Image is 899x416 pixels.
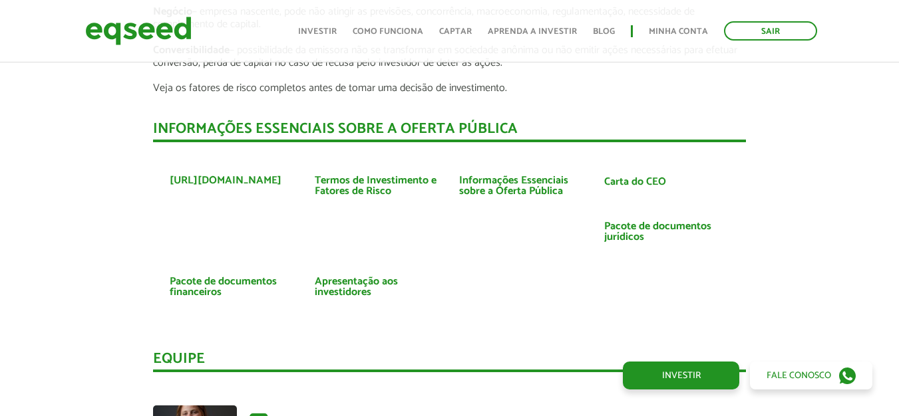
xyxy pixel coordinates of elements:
a: Como funciona [353,27,423,36]
a: Aprenda a investir [488,27,577,36]
p: – possibilidade da emissora não se transformar em sociedade anônima ou não emitir ações necessári... [153,44,746,69]
a: Pacote de documentos financeiros [170,276,295,298]
a: Minha conta [649,27,708,36]
div: Equipe [153,352,746,372]
a: [URL][DOMAIN_NAME] [170,175,281,186]
a: Captar [439,27,472,36]
a: Sair [724,21,817,41]
a: Investir [623,362,739,389]
a: Investir [298,27,337,36]
a: Apresentação aos investidores [315,276,440,298]
div: INFORMAÇÕES ESSENCIAIS SOBRE A OFERTA PÚBLICA [153,122,746,142]
a: Informações Essenciais sobre a Oferta Pública [459,175,584,197]
a: Blog [593,27,615,36]
a: Termos de Investimento e Fatores de Risco [315,175,440,197]
a: Carta do CEO [604,177,666,187]
a: Fale conosco [750,362,872,389]
img: EqSeed [85,13,192,49]
a: Pacote de documentos jurídicos [604,221,729,243]
p: Veja os fatores de risco completos antes de tomar uma decisão de investimento. [153,82,746,94]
